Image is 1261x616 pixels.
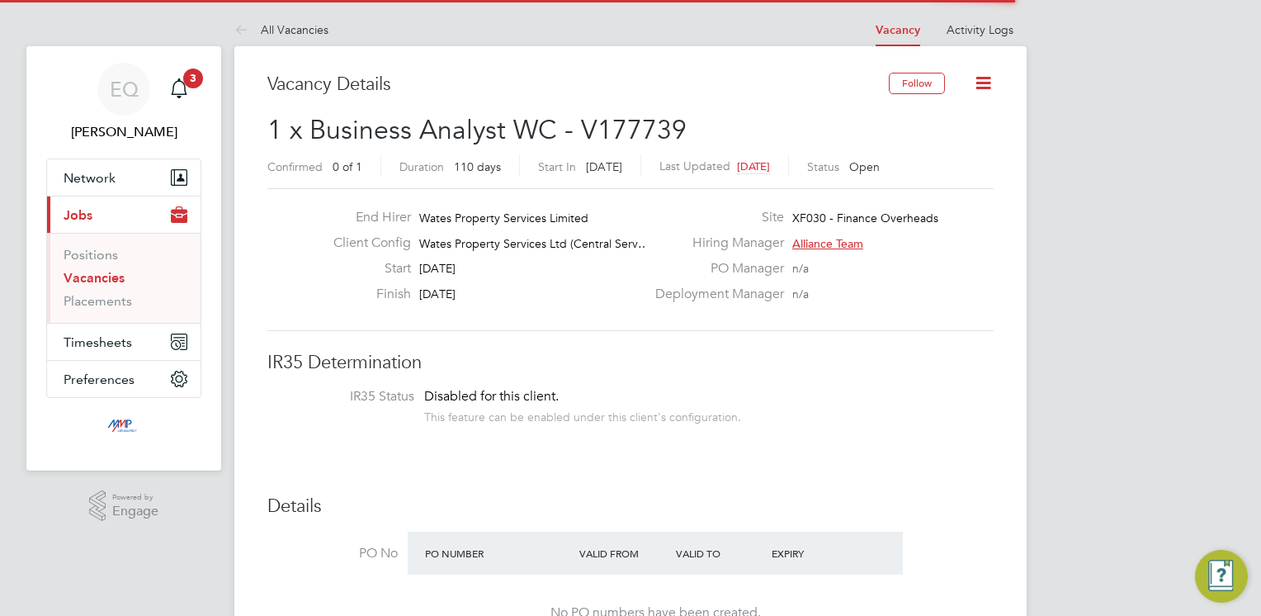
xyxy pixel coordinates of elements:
[419,261,456,276] span: [DATE]
[419,287,456,301] span: [DATE]
[807,159,839,174] label: Status
[47,233,201,323] div: Jobs
[333,159,362,174] span: 0 of 1
[320,235,411,252] label: Client Config
[112,490,158,505] span: Powered by
[64,247,118,263] a: Positions
[46,63,201,142] a: EQ[PERSON_NAME]
[424,388,559,405] span: Disabled for this client.
[64,207,92,223] span: Jobs
[792,261,809,276] span: n/a
[645,235,784,252] label: Hiring Manager
[320,286,411,303] label: Finish
[234,22,328,37] a: All Vacancies
[47,324,201,360] button: Timesheets
[64,334,132,350] span: Timesheets
[320,260,411,277] label: Start
[267,545,398,562] label: PO No
[64,270,125,286] a: Vacancies
[575,538,672,568] div: Valid From
[112,505,158,519] span: Engage
[320,209,411,226] label: End Hirer
[645,209,784,226] label: Site
[645,286,784,303] label: Deployment Manager
[659,159,730,173] label: Last Updated
[424,405,741,424] div: This feature can be enabled under this client's configuration.
[421,538,575,568] div: PO Number
[419,236,649,251] span: Wates Property Services Ltd (Central Serv…
[792,211,938,225] span: XF030 - Finance Overheads
[672,538,768,568] div: Valid To
[47,159,201,196] button: Network
[947,22,1013,37] a: Activity Logs
[183,69,203,88] span: 3
[889,73,945,94] button: Follow
[46,122,201,142] span: Eva Quinn
[419,211,588,225] span: Wates Property Services Limited
[64,372,135,387] span: Preferences
[110,78,139,100] span: EQ
[645,260,784,277] label: PO Manager
[284,388,414,405] label: IR35 Status
[267,73,889,97] h3: Vacancy Details
[586,159,622,174] span: [DATE]
[163,63,196,116] a: 3
[267,351,994,375] h3: IR35 Determination
[538,159,576,174] label: Start In
[267,159,323,174] label: Confirmed
[64,293,132,309] a: Placements
[737,159,770,173] span: [DATE]
[47,361,201,397] button: Preferences
[792,236,863,251] span: Alliance Team
[876,23,920,37] a: Vacancy
[46,415,201,441] a: Go to home page
[64,170,116,186] span: Network
[47,197,201,233] button: Jobs
[767,538,864,568] div: Expiry
[399,159,444,174] label: Duration
[26,46,221,471] nav: Main navigation
[267,495,994,519] h3: Details
[849,159,880,174] span: Open
[1195,550,1248,603] button: Engage Resource Center
[101,415,148,441] img: mmpconsultancy-logo-retina.png
[454,159,501,174] span: 110 days
[89,490,159,522] a: Powered byEngage
[792,287,809,301] span: n/a
[267,114,687,146] span: 1 x Business Analyst WC - V177739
